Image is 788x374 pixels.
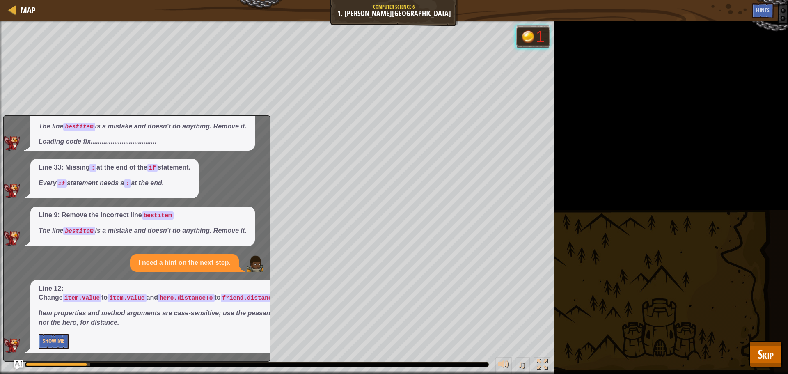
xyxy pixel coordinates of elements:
code: item.value [108,294,146,302]
span: ♫ [518,358,526,371]
img: AI [4,184,20,198]
button: Adjust volume [495,357,512,374]
img: AI [4,338,20,353]
span: Hints [756,6,770,14]
em: The line is a mistake and doesn't do anything. Remove it. [39,227,247,234]
img: AI [4,231,20,246]
code: if [57,179,67,188]
code: : [124,179,131,188]
code: bestitem [63,227,95,235]
button: Ask AI [14,360,23,370]
p: Line 33: Missing at the end of the statement. [39,163,190,172]
p: Line 12: Change to and to [39,284,284,303]
div: 1 [536,29,545,44]
code: : [89,164,96,172]
button: Skip [749,341,782,367]
code: bestitem [142,211,174,220]
em: Every statement needs a at the end. [39,179,164,186]
span: Map [21,5,36,16]
em: The line is a mistake and doesn't do anything. Remove it. [39,123,247,130]
em: Loading code fix.................................... [39,138,156,145]
code: hero.distanceTo [158,294,215,302]
span: Skip [758,346,774,363]
code: if [147,164,158,172]
code: bestitem [63,123,95,131]
img: Player [247,255,263,272]
button: ♫ [516,357,530,374]
div: Team 'humans' has 1 gold. [516,25,550,48]
code: item.Value [63,294,101,302]
a: Map [16,5,36,16]
img: AI [4,136,20,151]
em: Item properties and method arguments are case-sensitive; use the peasant, not the hero, for dista... [39,310,274,326]
button: Show Me [39,334,69,349]
p: I need a hint on the next step. [138,258,231,268]
code: friend.distanceTo [221,294,284,302]
p: Line 9: Remove the incorrect line [39,211,247,220]
button: Toggle fullscreen [534,357,550,374]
